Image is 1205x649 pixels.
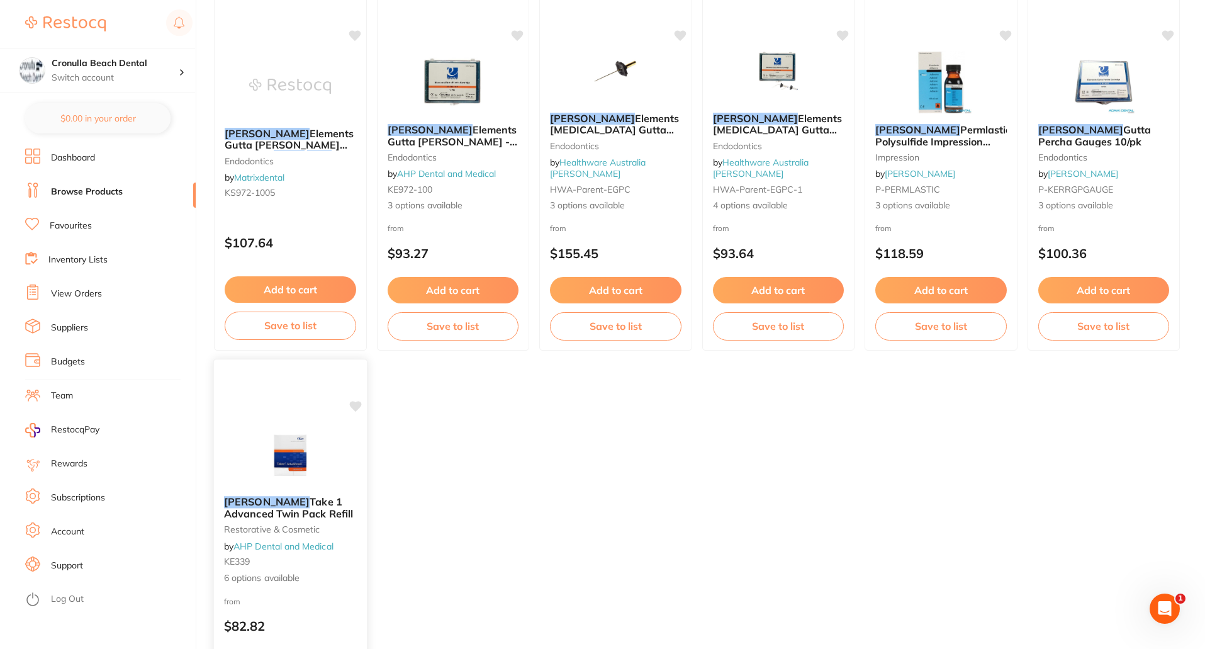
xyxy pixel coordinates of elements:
[225,127,310,140] em: [PERSON_NAME]
[713,141,844,151] small: Endodontics
[307,150,332,163] em: Body
[233,540,333,551] a: AHP Dental and Medical
[550,200,681,212] span: 3 options available
[224,572,357,584] span: 6 options available
[224,540,333,551] span: by
[713,113,844,136] b: Kerr Elements Obturation Gutta Percha Cartridges 10/Pk - Silver
[875,123,1011,159] span: Permlastic Polysulfide Impression Material
[51,560,83,572] a: Support
[51,458,87,470] a: Rewards
[1048,168,1118,179] a: [PERSON_NAME]
[550,141,681,151] small: Endodontics
[875,184,940,195] span: P-PERMLASTIC
[875,277,1007,303] button: Add to cart
[388,277,519,303] button: Add to cart
[550,312,681,340] button: Save to list
[51,593,84,606] a: Log Out
[48,254,108,266] a: Inventory Lists
[550,277,681,303] button: Add to cart
[713,112,842,159] span: Elements [MEDICAL_DATA] Gutta Percha Cartridges 10/Pk - Silver
[1038,223,1055,233] span: from
[225,187,275,198] span: KS972-1005
[550,246,681,261] p: $155.45
[388,152,519,162] small: endodontics
[1063,51,1145,114] img: Kerr Gutta Percha Gauges 10/pk
[1038,246,1170,261] p: $100.36
[388,123,473,136] em: [PERSON_NAME]
[875,123,960,136] em: [PERSON_NAME]
[224,524,357,534] small: restorative & cosmetic
[388,123,517,159] span: Elements Gutta [PERSON_NAME] - Silver
[713,200,844,212] span: 4 options available
[1038,123,1151,147] span: Gutta Percha Gauges 10/pk
[51,186,123,198] a: Browse Products
[225,156,356,166] small: endodontics
[1038,168,1118,179] span: by
[51,356,85,368] a: Budgets
[224,495,353,520] span: Take 1 Advanced Twin Pack Refill
[388,200,519,212] span: 3 options available
[1038,123,1123,136] em: [PERSON_NAME]
[51,526,84,538] a: Account
[51,288,102,300] a: View Orders
[875,152,1007,162] small: impression
[249,55,331,118] img: Kerr Elements Gutta Percha Cartridges Silver 23G Heavy Body (10)
[875,246,1007,261] p: $118.59
[875,223,892,233] span: from
[388,312,519,340] button: Save to list
[1038,200,1170,212] span: 3 options available
[713,246,844,261] p: $93.64
[1038,152,1170,162] small: endodontics
[51,322,88,334] a: Suppliers
[550,112,679,159] span: Elements [MEDICAL_DATA] Gutta Percha Cartridges 10/Pk - Gold
[550,157,646,179] a: Healthware Australia [PERSON_NAME]
[737,40,819,103] img: Kerr Elements Obturation Gutta Percha Cartridges 10/Pk - Silver
[550,223,566,233] span: from
[25,423,40,437] img: RestocqPay
[713,157,809,179] a: Healthware Australia [PERSON_NAME]
[713,277,844,303] button: Add to cart
[25,590,192,610] button: Log Out
[875,124,1007,147] b: Kerr Permlastic Polysulfide Impression Material
[25,9,106,38] a: Restocq Logo
[51,390,73,402] a: Team
[50,220,92,232] a: Favourites
[713,157,809,179] span: by
[875,168,955,179] span: by
[25,423,99,437] a: RestocqPay
[249,422,332,486] img: Kerr Take 1 Advanced Twin Pack Refill
[550,113,681,136] b: Kerr Elements Obturation Gutta Percha Cartridges 10/Pk - Gold
[574,40,656,103] img: Kerr Elements Obturation Gutta Percha Cartridges 10/Pk - Gold
[225,128,356,151] b: Kerr Elements Gutta Percha Cartridges Silver 23G Heavy Body (10)
[1038,184,1113,195] span: P-KERRGPGAUGE
[388,168,496,179] span: by
[713,184,802,195] span: HWA-parent-EGPC-1
[388,124,519,147] b: Kerr Elements Gutta Percha Cartridges - Silver
[885,168,955,179] a: [PERSON_NAME]
[713,223,729,233] span: from
[52,57,179,70] h4: Cronulla Beach Dental
[225,172,284,183] span: by
[388,246,519,261] p: $93.27
[1038,277,1170,303] button: Add to cart
[225,312,356,339] button: Save to list
[550,112,635,125] em: [PERSON_NAME]
[20,58,45,83] img: Cronulla Beach Dental
[1038,312,1170,340] button: Save to list
[51,424,99,436] span: RestocqPay
[224,496,357,519] b: Kerr Take 1 Advanced Twin Pack Refill
[52,72,179,84] p: Switch account
[388,184,432,195] span: KE972-100
[274,150,305,163] em: Heavy
[1038,124,1170,147] b: Kerr Gutta Percha Gauges 10/pk
[234,172,284,183] a: Matrixdental
[1175,594,1185,604] span: 1
[550,184,631,195] span: HWA-parent-EGPC
[51,492,105,504] a: Subscriptions
[397,168,496,179] a: AHP Dental and Medical
[225,127,354,163] span: Elements Gutta [PERSON_NAME] Silver 23G
[224,596,240,606] span: from
[332,150,352,163] span: (10)
[51,152,95,164] a: Dashboard
[550,157,646,179] span: by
